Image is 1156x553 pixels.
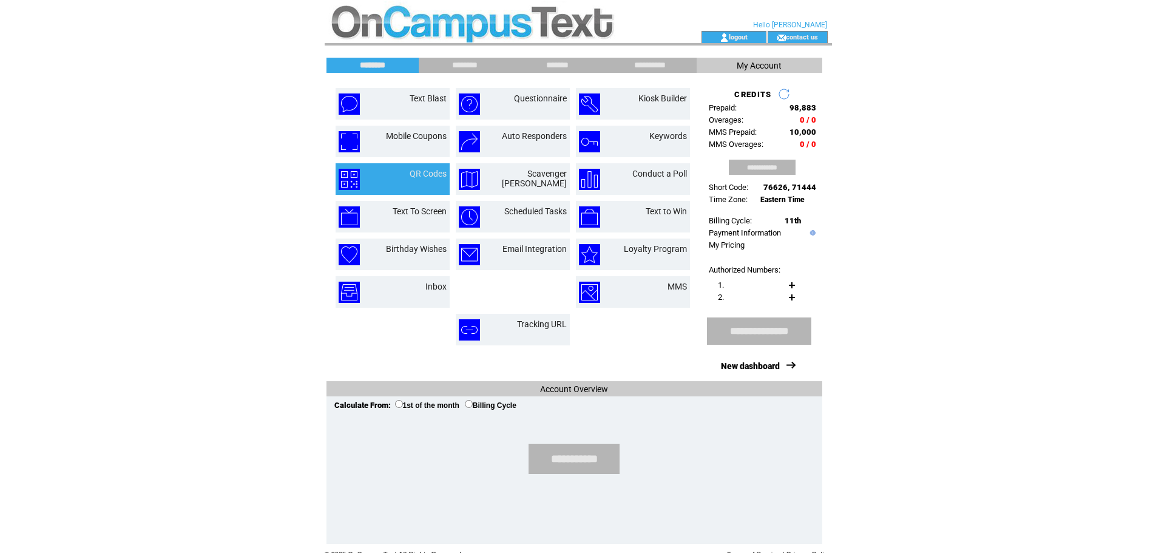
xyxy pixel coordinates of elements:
[624,244,687,254] a: Loyalty Program
[718,280,724,290] span: 1.
[339,169,360,190] img: qr-codes.png
[709,216,752,225] span: Billing Cycle:
[459,319,480,341] img: tracking-url.png
[339,206,360,228] img: text-to-screen.png
[729,33,748,41] a: logout
[465,400,473,408] input: Billing Cycle
[410,169,447,178] a: QR Codes
[579,169,600,190] img: conduct-a-poll.png
[785,216,801,225] span: 11th
[579,244,600,265] img: loyalty-program.png
[709,240,745,249] a: My Pricing
[386,244,447,254] a: Birthday Wishes
[718,293,724,302] span: 2.
[800,140,816,149] span: 0 / 0
[459,206,480,228] img: scheduled-tasks.png
[465,401,516,410] label: Billing Cycle
[638,93,687,103] a: Kiosk Builder
[514,93,567,103] a: Questionnaire
[410,93,447,103] a: Text Blast
[632,169,687,178] a: Conduct a Poll
[734,90,771,99] span: CREDITS
[579,282,600,303] img: mms.png
[386,131,447,141] a: Mobile Coupons
[334,401,391,410] span: Calculate From:
[668,282,687,291] a: MMS
[517,319,567,329] a: Tracking URL
[709,228,781,237] a: Payment Information
[709,127,757,137] span: MMS Prepaid:
[395,401,459,410] label: 1st of the month
[646,206,687,216] a: Text to Win
[339,93,360,115] img: text-blast.png
[800,115,816,124] span: 0 / 0
[777,33,786,42] img: contact_us_icon.gif
[789,103,816,112] span: 98,883
[709,195,748,204] span: Time Zone:
[579,93,600,115] img: kiosk-builder.png
[502,131,567,141] a: Auto Responders
[720,33,729,42] img: account_icon.gif
[709,140,763,149] span: MMS Overages:
[339,282,360,303] img: inbox.png
[425,282,447,291] a: Inbox
[579,206,600,228] img: text-to-win.png
[649,131,687,141] a: Keywords
[807,230,816,236] img: help.gif
[709,103,737,112] span: Prepaid:
[459,131,480,152] img: auto-responders.png
[721,361,780,371] a: New dashboard
[760,195,805,204] span: Eastern Time
[459,93,480,115] img: questionnaire.png
[339,131,360,152] img: mobile-coupons.png
[789,127,816,137] span: 10,000
[709,115,743,124] span: Overages:
[502,244,567,254] a: Email Integration
[763,183,816,192] span: 76626, 71444
[459,169,480,190] img: scavenger-hunt.png
[504,206,567,216] a: Scheduled Tasks
[395,400,403,408] input: 1st of the month
[786,33,818,41] a: contact us
[579,131,600,152] img: keywords.png
[737,61,782,70] span: My Account
[393,206,447,216] a: Text To Screen
[540,384,608,394] span: Account Overview
[502,169,567,188] a: Scavenger [PERSON_NAME]
[709,183,748,192] span: Short Code:
[459,244,480,265] img: email-integration.png
[339,244,360,265] img: birthday-wishes.png
[709,265,780,274] span: Authorized Numbers:
[753,21,827,29] span: Hello [PERSON_NAME]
